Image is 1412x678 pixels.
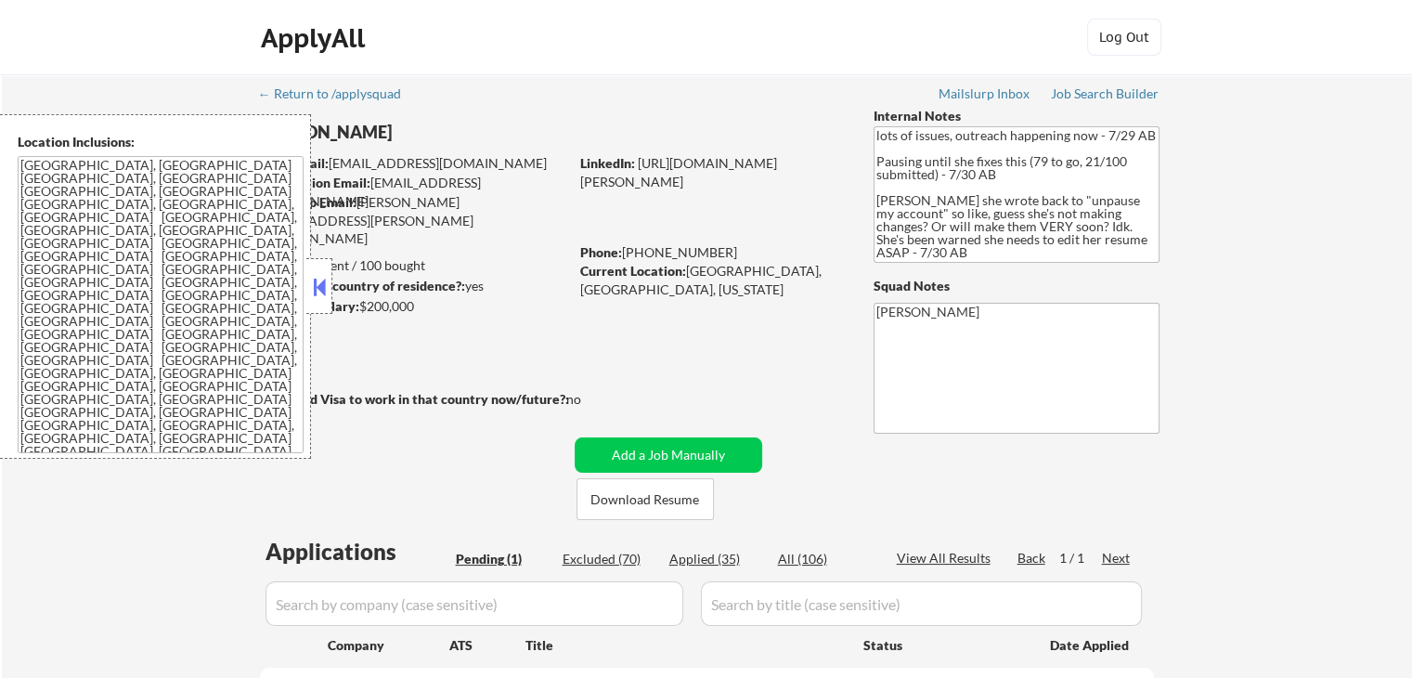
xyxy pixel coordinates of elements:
[669,550,762,568] div: Applied (35)
[1102,549,1132,567] div: Next
[259,278,465,293] strong: Can work in country of residence?:
[258,86,419,105] a: ← Return to /applysquad
[580,243,843,262] div: [PHONE_NUMBER]
[259,256,568,275] div: 35 sent / 100 bought
[260,193,568,248] div: [PERSON_NAME][EMAIL_ADDRESS][PERSON_NAME][DOMAIN_NAME]
[563,550,655,568] div: Excluded (70)
[939,86,1031,105] a: Mailslurp Inbox
[328,636,449,655] div: Company
[580,262,843,298] div: [GEOGRAPHIC_DATA], [GEOGRAPHIC_DATA], [US_STATE]
[525,636,846,655] div: Title
[456,550,549,568] div: Pending (1)
[576,478,714,520] button: Download Resume
[266,581,683,626] input: Search by company (case sensitive)
[1059,549,1102,567] div: 1 / 1
[580,155,635,171] strong: LinkedIn:
[260,121,641,144] div: [PERSON_NAME]
[566,390,619,409] div: no
[259,297,568,316] div: $200,000
[260,391,569,407] strong: Will need Visa to work in that country now/future?:
[449,636,525,655] div: ATS
[874,277,1159,295] div: Squad Notes
[261,154,568,173] div: [EMAIL_ADDRESS][DOMAIN_NAME]
[874,107,1159,125] div: Internal Notes
[258,87,419,100] div: ← Return to /applysquad
[261,174,568,210] div: [EMAIL_ADDRESS][DOMAIN_NAME]
[1017,549,1047,567] div: Back
[1050,636,1132,655] div: Date Applied
[701,581,1142,626] input: Search by title (case sensitive)
[897,549,996,567] div: View All Results
[580,155,777,189] a: [URL][DOMAIN_NAME][PERSON_NAME]
[1087,19,1161,56] button: Log Out
[863,628,1023,661] div: Status
[18,133,304,151] div: Location Inclusions:
[939,87,1031,100] div: Mailslurp Inbox
[266,541,449,563] div: Applications
[580,263,686,279] strong: Current Location:
[580,244,622,260] strong: Phone:
[575,437,762,473] button: Add a Job Manually
[261,22,370,54] div: ApplyAll
[778,550,871,568] div: All (106)
[259,277,563,295] div: yes
[1051,86,1159,105] a: Job Search Builder
[1051,87,1159,100] div: Job Search Builder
